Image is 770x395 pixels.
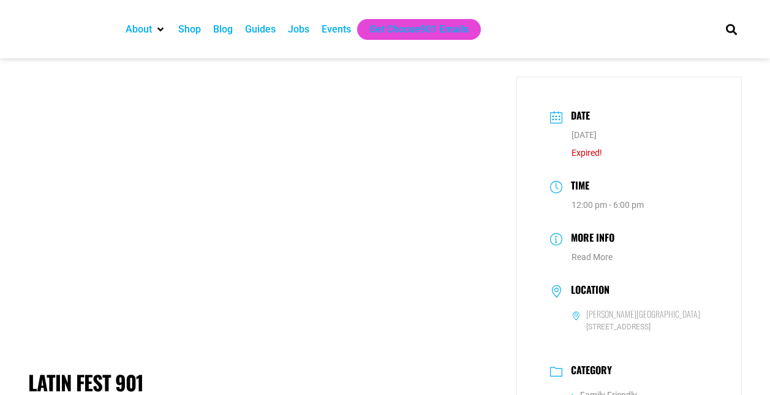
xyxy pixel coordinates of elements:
[28,370,498,395] h1: Latin Fest 901
[572,252,613,262] a: Read More
[322,22,351,37] a: Events
[565,230,614,248] h3: More Info
[572,148,602,158] span: Expired!
[178,22,201,37] a: Shop
[213,22,233,37] a: Blog
[126,22,152,37] a: About
[572,200,644,210] abbr: 12:00 pm - 6:00 pm
[565,284,610,299] h3: Location
[565,364,612,379] h3: Category
[369,22,469,37] a: Get Choose901 Emails
[119,19,705,40] nav: Main nav
[565,108,590,126] h3: Date
[245,22,276,37] a: Guides
[721,19,741,39] div: Search
[288,22,309,37] a: Jobs
[572,130,597,140] span: [DATE]
[119,19,172,40] div: About
[565,178,589,196] h3: Time
[586,309,700,320] h6: [PERSON_NAME][GEOGRAPHIC_DATA]
[572,321,709,333] span: [STREET_ADDRESS]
